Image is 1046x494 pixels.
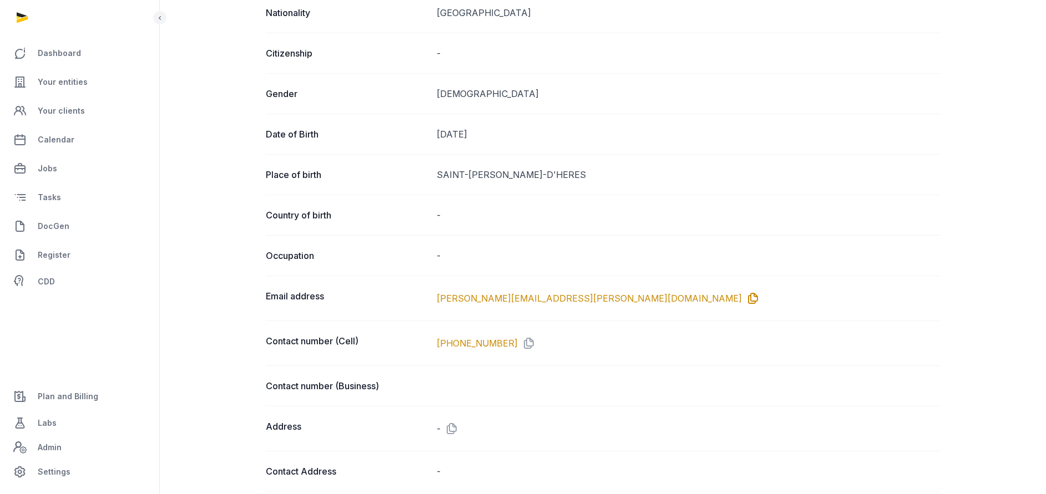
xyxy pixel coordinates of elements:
span: DocGen [38,220,69,233]
dd: [DEMOGRAPHIC_DATA] [437,87,941,100]
dd: - [437,208,941,222]
span: Plan and Billing [38,390,98,403]
dt: Country of birth [266,208,428,222]
a: Register [9,242,150,268]
dt: Place of birth [266,168,428,181]
a: Plan and Billing [9,383,150,410]
span: Admin [38,441,62,454]
a: Admin [9,436,150,459]
dt: Contact Address [266,465,428,478]
span: Your entities [38,75,88,89]
a: Dashboard [9,40,150,67]
dt: Address [266,420,428,437]
a: [PERSON_NAME][EMAIL_ADDRESS][PERSON_NAME][DOMAIN_NAME] [437,292,742,305]
dt: Citizenship [266,47,428,60]
dt: Contact number (Cell) [266,334,428,352]
span: Dashboard [38,47,81,60]
a: DocGen [9,213,150,240]
a: [PHONE_NUMBER] [437,337,518,350]
dt: Email address [266,289,428,307]
a: Labs [9,410,150,436]
dd: [GEOGRAPHIC_DATA] [437,6,941,19]
dt: Nationality [266,6,428,19]
dd: - [437,249,941,262]
span: Register [38,248,70,262]
span: Tasks [38,191,61,204]
span: Jobs [38,162,57,175]
dt: Contact number (Business) [266,379,428,393]
dt: Gender [266,87,428,100]
dd: - [437,47,941,60]
dt: Date of Birth [266,128,428,141]
span: Settings [38,465,70,478]
span: Your clients [38,104,85,118]
a: Tasks [9,184,150,211]
div: - [437,465,941,478]
dd: SAINT-[PERSON_NAME]-D'HERES [437,168,941,181]
dt: Occupation [266,249,428,262]
div: - [437,420,941,437]
a: Your entities [9,69,150,95]
span: CDD [38,275,55,288]
a: CDD [9,271,150,293]
span: Labs [38,416,57,430]
a: Settings [9,459,150,485]
a: Your clients [9,98,150,124]
a: Calendar [9,126,150,153]
span: Calendar [38,133,74,146]
dd: [DATE] [437,128,941,141]
a: Jobs [9,155,150,182]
